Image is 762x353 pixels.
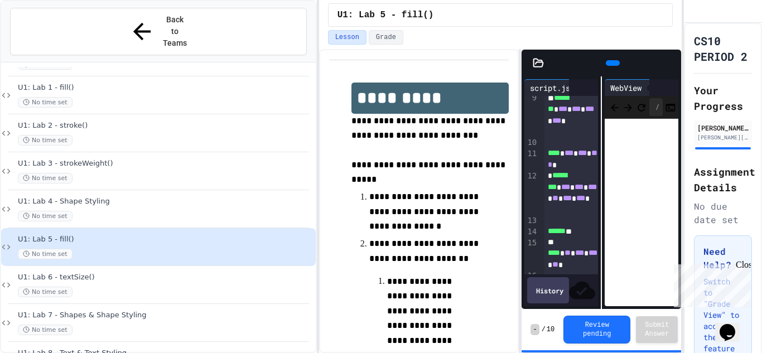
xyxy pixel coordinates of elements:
div: [PERSON_NAME] [PERSON_NAME] Jr [697,123,749,133]
div: No due date set [694,200,752,226]
div: 15 [524,238,538,271]
div: WebView [605,82,647,94]
h3: Need Help? [703,245,742,272]
div: 9 [524,93,538,137]
iframe: chat widget [669,260,751,307]
button: Back to Teams [10,8,307,55]
div: script.js [524,82,576,94]
button: Console [665,100,676,114]
div: [PERSON_NAME][EMAIL_ADDRESS][DOMAIN_NAME] [697,133,749,142]
span: Back [609,100,620,114]
div: 12 [524,171,538,215]
span: 10 [547,325,554,334]
span: Submit Answer [645,321,669,339]
span: U1: Lab 5 - fill() [337,8,434,22]
span: No time set [18,173,73,183]
div: History [527,277,569,303]
span: U1: Lab 6 - textSize() [18,273,314,282]
span: No time set [18,211,73,221]
iframe: chat widget [715,308,751,342]
span: U1: Lab 5 - fill() [18,235,314,244]
span: U1: Lab 7 - Shapes & Shape Styling [18,311,314,320]
span: No time set [18,325,73,335]
div: 13 [524,215,538,226]
h1: CS10 PERIOD 2 [694,33,752,64]
span: No time set [18,97,73,108]
span: No time set [18,135,73,146]
div: script.js [524,79,582,96]
div: 10 [524,137,538,148]
button: Review pending [563,316,630,344]
h2: Assignment Details [694,164,752,195]
span: U1: Lab 2 - stroke() [18,121,314,130]
span: / [542,325,546,334]
span: No time set [18,287,73,297]
span: Forward [623,100,634,114]
span: U1: Lab 4 - Shape Styling [18,197,314,206]
button: Grade [369,30,403,45]
span: - [530,324,539,335]
h2: Your Progress [694,83,752,114]
span: U1: Lab 3 - strokeWeight() [18,159,314,168]
div: / [649,98,663,116]
div: WebView [605,79,664,96]
span: Back to Teams [162,14,188,49]
div: 14 [524,226,538,238]
span: No time set [18,249,73,259]
button: Lesson [328,30,366,45]
span: U1: Lab 1 - fill() [18,83,314,93]
iframe: Web Preview [605,119,678,307]
button: Refresh [636,100,647,114]
div: 16 [524,270,538,282]
div: 11 [524,148,538,171]
button: Submit Answer [636,316,678,343]
div: Chat with us now!Close [4,4,77,71]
